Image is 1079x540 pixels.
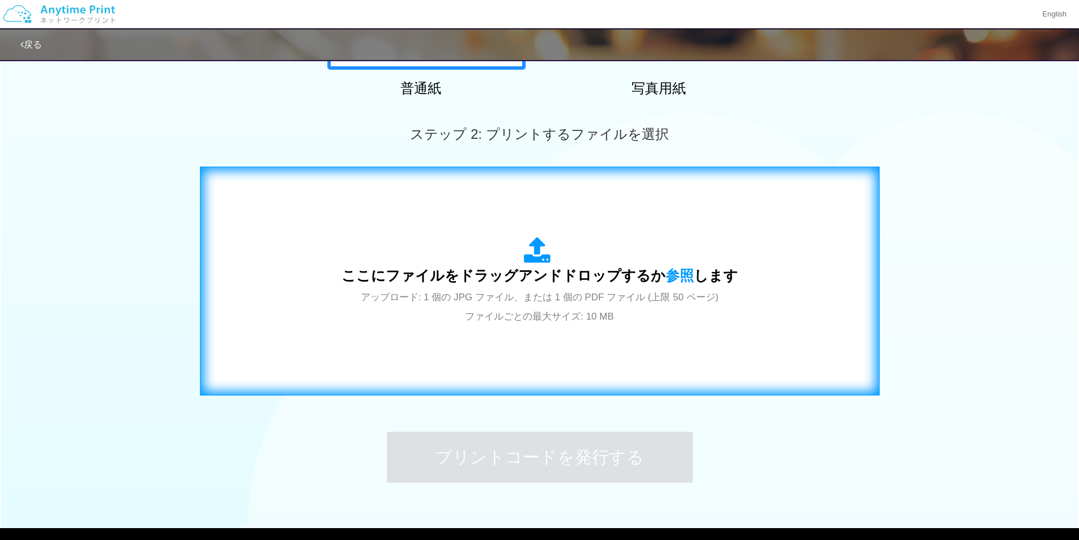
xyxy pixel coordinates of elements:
span: ここにファイルをドラッグアンドドロップするか します [342,267,738,283]
a: 戻る [20,40,42,49]
span: 参照 [666,267,694,283]
span: アップロード: 1 個の JPG ファイル、または 1 個の PDF ファイル (上限 50 ページ) ファイルごとの最大サイズ: 10 MB [361,292,719,322]
span: ステップ 2: プリントするファイルを選択 [410,126,668,142]
button: プリントコードを発行する [387,432,693,483]
h2: 普通紙 [322,81,520,96]
h2: 写真用紙 [560,81,758,96]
